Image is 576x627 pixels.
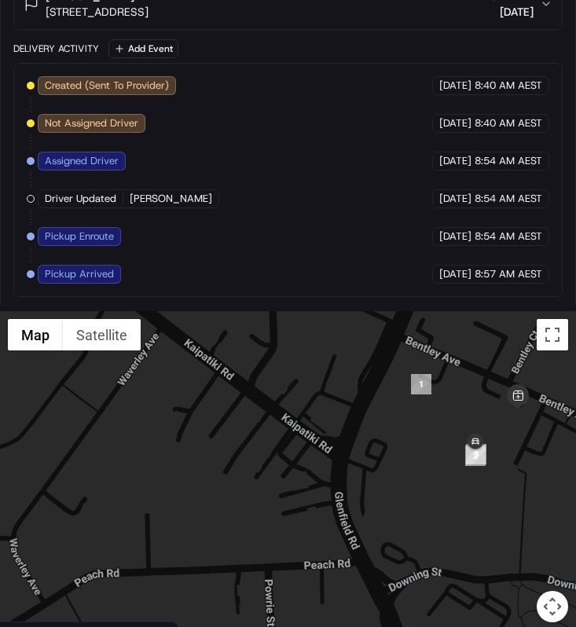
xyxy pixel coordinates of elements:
button: Add Event [108,39,178,58]
span: 8:40 AM AEST [475,79,542,93]
span: Knowledge Base [31,228,120,244]
span: Pylon [156,266,190,278]
div: 💻 [133,229,145,242]
div: Delivery Activity [13,42,99,55]
a: 📗Knowledge Base [9,222,127,250]
span: Assigned Driver [45,154,119,168]
div: 📗 [16,229,28,242]
button: Map camera controls [537,591,568,622]
button: Toggle fullscreen view [537,319,568,350]
img: 1736555255976-a54dd68f-1ca7-489b-9aae-adbdc363a1c4 [16,150,44,178]
div: 2 [465,445,486,466]
img: Nash [16,16,47,47]
span: 8:54 AM AEST [475,154,542,168]
span: Not Assigned Driver [45,116,138,130]
span: Pickup Arrived [45,267,114,281]
span: [DATE] [439,154,471,168]
span: [PERSON_NAME] [130,192,212,206]
span: [DATE] [439,267,471,281]
button: Show satellite imagery [63,319,141,350]
span: [DATE] [439,192,471,206]
span: [DATE] [439,229,471,244]
span: 8:54 AM AEST [475,229,542,244]
span: Driver Updated [45,192,116,206]
div: 1 [411,374,431,394]
span: [DATE] [490,4,534,20]
button: Show street map [8,319,63,350]
div: We're available if you need us! [53,166,199,178]
span: [DATE] [439,79,471,93]
input: Got a question? Start typing here... [41,101,283,118]
span: API Documentation [149,228,252,244]
span: [STREET_ADDRESS] [46,4,149,20]
a: Powered byPylon [111,266,190,278]
a: 💻API Documentation [127,222,259,250]
span: Created (Sent To Provider) [45,79,169,93]
span: Pickup Enroute [45,229,114,244]
span: 8:57 AM AEST [475,267,542,281]
button: Start new chat [267,155,286,174]
span: 8:40 AM AEST [475,116,542,130]
span: 8:54 AM AEST [475,192,542,206]
div: Start new chat [53,150,258,166]
span: [DATE] [439,116,471,130]
p: Welcome 👋 [16,63,286,88]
